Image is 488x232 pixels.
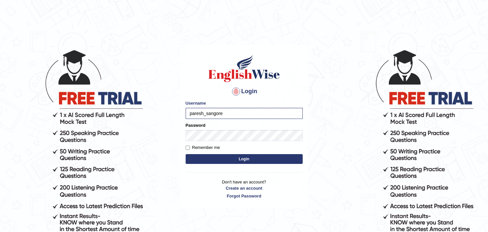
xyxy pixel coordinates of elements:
h4: Login [186,86,303,97]
img: Logo of English Wise sign in for intelligent practice with AI [207,54,281,83]
a: Create an account [186,185,303,191]
label: Remember me [186,144,220,151]
a: Forgot Password [186,193,303,199]
label: Username [186,100,206,106]
p: Don't have an account? [186,179,303,199]
label: Password [186,122,205,128]
button: Login [186,154,303,164]
input: Remember me [186,146,190,150]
